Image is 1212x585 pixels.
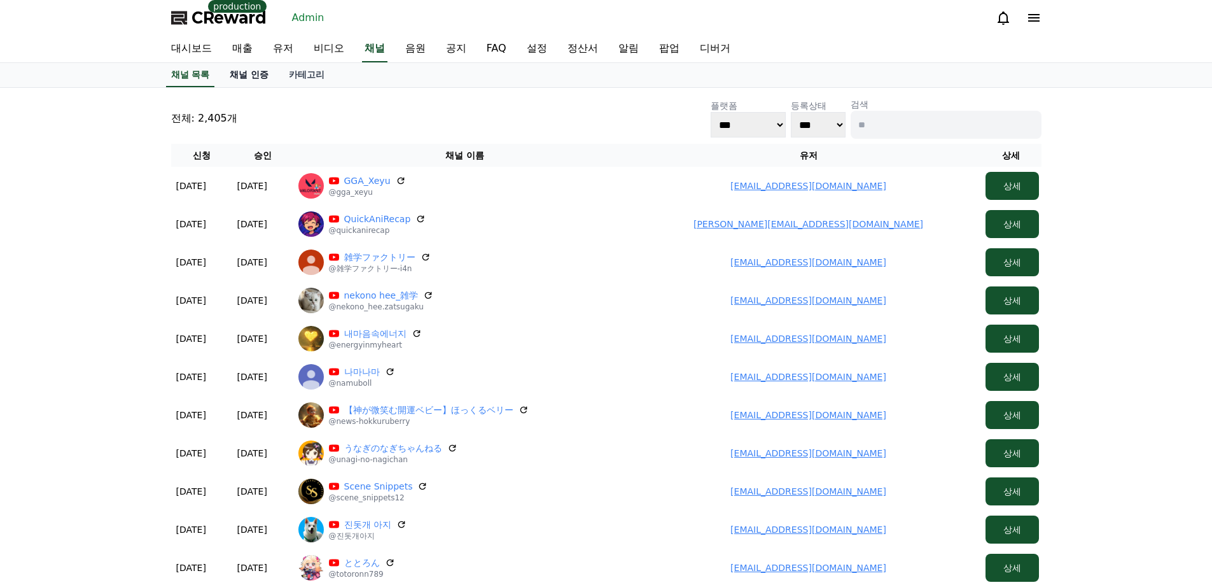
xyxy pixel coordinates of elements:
[608,36,649,62] a: 알림
[986,295,1039,306] a: 상세
[986,486,1039,497] a: 상세
[329,416,529,426] p: @news-hokkuruberry
[176,294,206,307] p: [DATE]
[730,563,886,573] a: [EMAIL_ADDRESS][DOMAIN_NAME]
[293,144,637,167] th: 채널 이름
[344,556,380,569] a: ととろん
[298,441,324,466] img: うなぎのなぎちゃんねる
[298,364,324,390] img: 나마나마
[176,370,206,383] p: [DATE]
[232,144,293,167] th: 승인
[176,256,206,269] p: [DATE]
[986,363,1039,391] button: 상세
[192,8,267,28] span: CReward
[344,365,380,378] a: 나마나마
[637,144,980,167] th: 유저
[344,251,415,264] a: 雑学ファクトリー
[237,523,267,536] p: [DATE]
[106,423,143,433] span: Messages
[171,8,267,28] a: CReward
[693,219,923,229] a: [PERSON_NAME][EMAIL_ADDRESS][DOMAIN_NAME]
[176,523,206,536] p: [DATE]
[222,36,263,62] a: 매출
[986,334,1039,344] a: 상세
[176,180,206,192] p: [DATE]
[329,302,434,312] p: @nekono_hee.zatsugaku
[166,63,215,87] a: 채널 목록
[711,99,786,112] p: 플랫폼
[730,486,886,497] a: [EMAIL_ADDRESS][DOMAIN_NAME]
[188,423,219,433] span: Settings
[279,63,335,87] a: 카테고리
[298,402,324,428] img: 【神が微笑む開運ベビー】ほっくるベリー
[344,442,442,455] a: うなぎのなぎちゃんねる
[477,36,517,62] a: FAQ
[344,518,391,531] a: 진돗개 아지
[986,477,1039,505] button: 상세
[730,448,886,458] a: [EMAIL_ADDRESS][DOMAIN_NAME]
[176,447,206,460] p: [DATE]
[263,36,303,62] a: 유저
[298,211,324,237] img: QuickAniRecap
[517,36,557,62] a: 설정
[344,480,413,493] a: Scene Snippets
[730,410,886,420] a: [EMAIL_ADDRESS][DOMAIN_NAME]
[730,257,886,267] a: [EMAIL_ADDRESS][DOMAIN_NAME]
[237,561,267,574] p: [DATE]
[329,187,406,197] p: @gga_xeyu
[298,288,324,313] img: nekono hee_雑学
[298,517,324,542] img: 진돗개 아지
[84,404,164,435] a: Messages
[329,455,457,465] p: @unagi-no-nagichan
[298,555,324,581] img: ととろん
[32,423,55,433] span: Home
[557,36,608,62] a: 정산서
[986,401,1039,429] button: 상세
[344,174,391,187] a: GGA_Xeyu
[730,372,886,382] a: [EMAIL_ADDRESS][DOMAIN_NAME]
[986,219,1039,229] a: 상세
[986,286,1039,314] button: 상세
[986,325,1039,353] button: 상세
[344,289,419,302] a: nekono hee_雑学
[986,439,1039,467] button: 상세
[176,332,206,345] p: [DATE]
[298,326,324,351] img: 내마음속에너지
[329,569,395,579] p: @totoronn789
[986,210,1039,238] button: 상세
[287,8,330,28] a: Admin
[986,372,1039,382] a: 상세
[344,213,411,225] a: QuickAniRecap
[329,378,395,388] p: @namuboll
[395,36,436,62] a: 음원
[690,36,741,62] a: 디버거
[237,370,267,383] p: [DATE]
[730,525,886,535] a: [EMAIL_ADDRESS][DOMAIN_NAME]
[303,36,354,62] a: 비디오
[237,485,267,498] p: [DATE]
[329,531,407,541] p: @진돗개아지
[329,340,422,350] p: @energyinmyheart
[986,410,1039,420] a: 상세
[219,63,279,87] a: 채널 인증
[986,248,1039,276] button: 상세
[986,181,1039,191] a: 상세
[851,98,1041,111] p: 검색
[344,404,513,416] a: 【神が微笑む開運ベビー】ほっくるベリー
[649,36,690,62] a: 팝업
[329,493,428,503] p: @scene_snippets12
[986,554,1039,582] button: 상세
[176,218,206,230] p: [DATE]
[980,144,1041,167] th: 상세
[986,525,1039,535] a: 상세
[730,334,886,344] a: [EMAIL_ADDRESS][DOMAIN_NAME]
[237,294,267,307] p: [DATE]
[730,295,886,306] a: [EMAIL_ADDRESS][DOMAIN_NAME]
[298,479,324,504] img: Scene Snippets
[176,561,206,574] p: [DATE]
[237,447,267,460] p: [DATE]
[237,332,267,345] p: [DATE]
[237,256,267,269] p: [DATE]
[344,327,407,340] a: 내마음속에너지
[986,563,1039,573] a: 상세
